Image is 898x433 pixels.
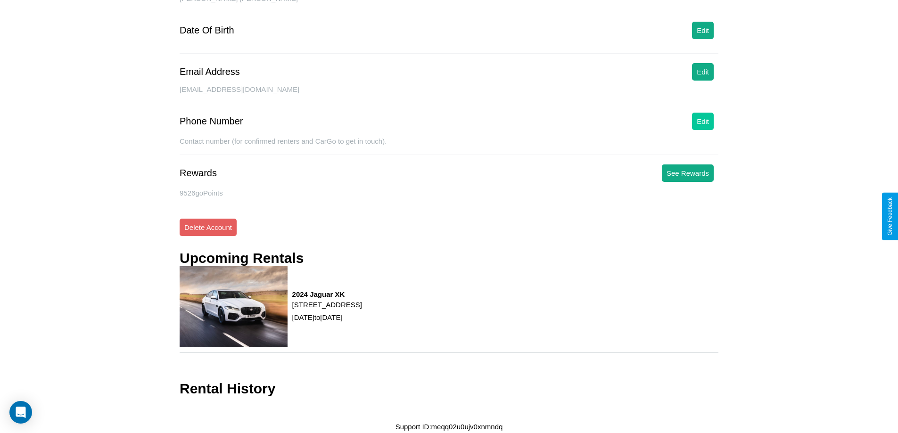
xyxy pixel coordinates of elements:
[180,168,217,179] div: Rewards
[180,66,240,77] div: Email Address
[180,25,234,36] div: Date Of Birth
[692,63,714,81] button: Edit
[292,290,362,298] h3: 2024 Jaguar XK
[292,311,362,324] p: [DATE] to [DATE]
[180,116,243,127] div: Phone Number
[180,266,288,347] img: rental
[180,85,718,103] div: [EMAIL_ADDRESS][DOMAIN_NAME]
[887,197,893,236] div: Give Feedback
[180,137,718,155] div: Contact number (for confirmed renters and CarGo to get in touch).
[180,187,718,199] p: 9526 goPoints
[692,22,714,39] button: Edit
[292,298,362,311] p: [STREET_ADDRESS]
[395,420,503,433] p: Support ID: meqq02u0ujv0xnmndq
[180,250,304,266] h3: Upcoming Rentals
[180,219,237,236] button: Delete Account
[692,113,714,130] button: Edit
[180,381,275,397] h3: Rental History
[662,164,714,182] button: See Rewards
[9,401,32,424] div: Open Intercom Messenger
